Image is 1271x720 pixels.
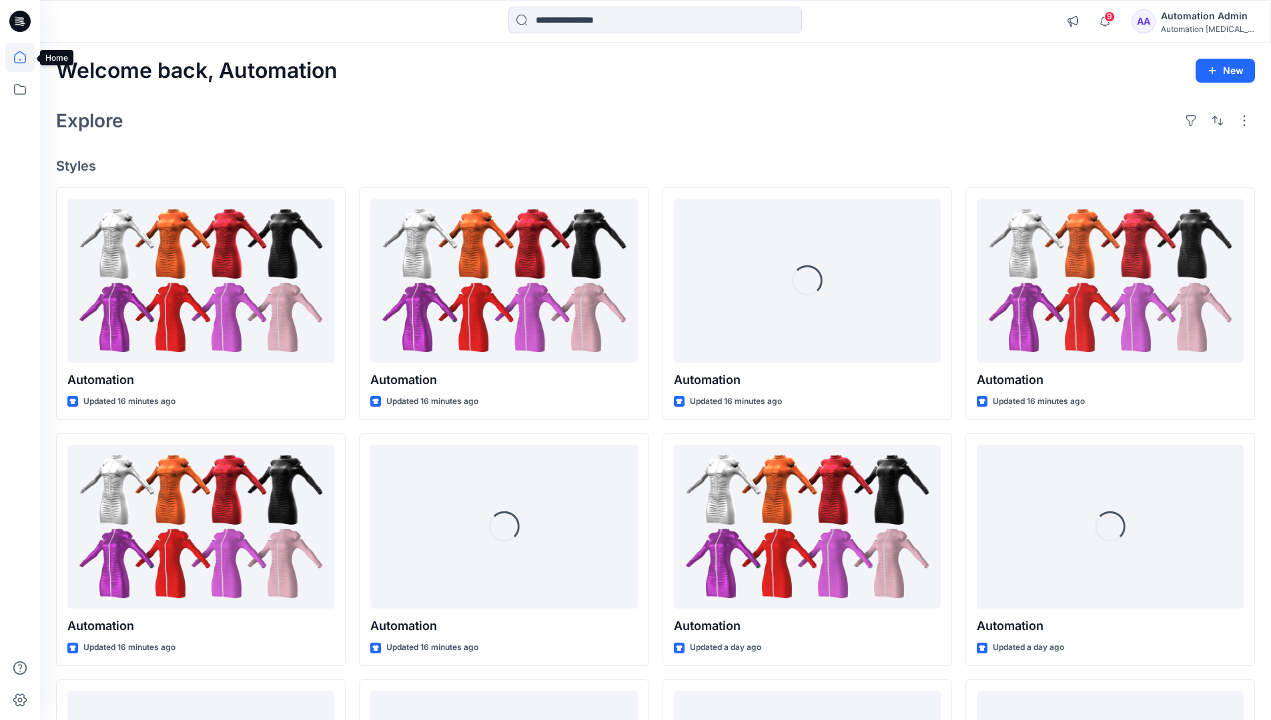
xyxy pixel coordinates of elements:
[56,158,1255,174] h4: Styles
[977,199,1244,363] a: Automation
[83,395,175,409] p: Updated 16 minutes ago
[386,395,478,409] p: Updated 16 minutes ago
[977,371,1244,389] p: Automation
[674,371,941,389] p: Automation
[370,371,637,389] p: Automation
[56,110,123,131] h2: Explore
[1161,24,1254,34] div: Automation [MEDICAL_DATA]...
[1196,59,1255,83] button: New
[386,641,478,655] p: Updated 16 minutes ago
[674,617,941,635] p: Automation
[993,641,1064,655] p: Updated a day ago
[1132,9,1156,33] div: AA
[67,371,334,389] p: Automation
[67,617,334,635] p: Automation
[370,199,637,363] a: Automation
[690,395,782,409] p: Updated 16 minutes ago
[690,641,761,655] p: Updated a day ago
[993,395,1085,409] p: Updated 16 minutes ago
[56,59,338,83] h2: Welcome back, Automation
[674,445,941,609] a: Automation
[1104,11,1115,22] span: 9
[67,199,334,363] a: Automation
[370,617,637,635] p: Automation
[1161,8,1254,24] div: Automation Admin
[977,617,1244,635] p: Automation
[83,641,175,655] p: Updated 16 minutes ago
[67,445,334,609] a: Automation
